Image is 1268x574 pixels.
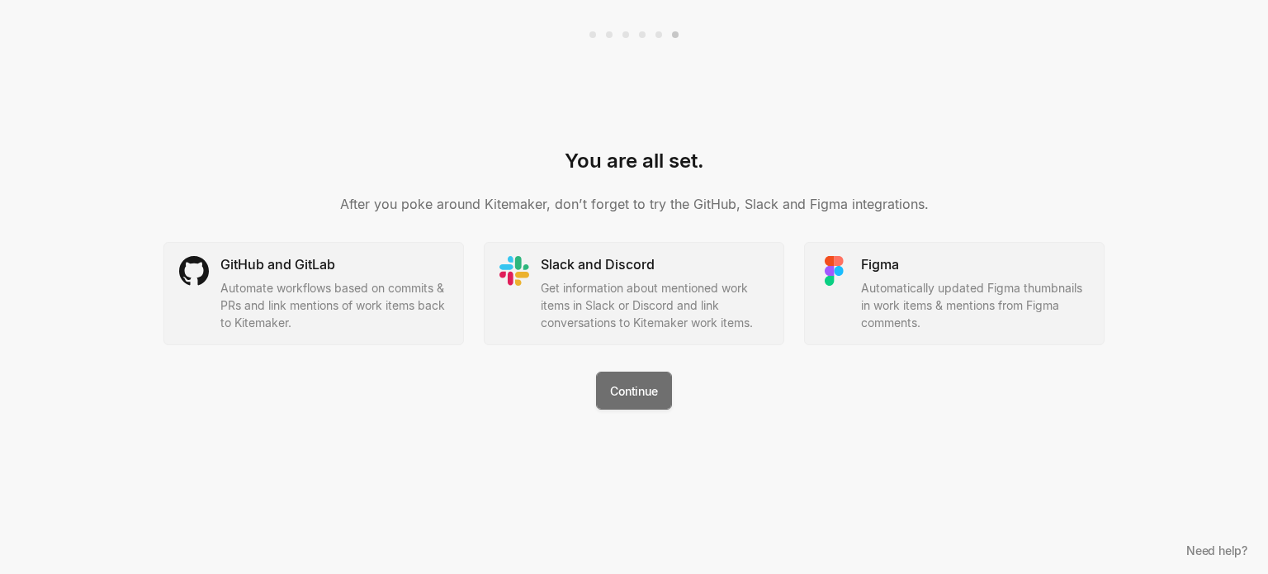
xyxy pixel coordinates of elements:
[565,148,704,175] div: You are all set.
[541,279,770,331] div: Get information about mentioned work items in Slack or Discord and link conversations to Kitemake...
[340,194,929,216] p: After you poke around Kitemaker, don’t forget to try the GitHub, Slack and Figma integrations.
[861,254,1091,276] div: Figma
[220,279,450,331] div: Automate workflows based on commits & PRs and link mentions of work items back to Kitemaker.
[596,372,671,410] button: Continue
[861,279,1091,331] div: Automatically updated Figma thumbnails in work items & mentions from Figma comments.
[220,254,450,276] div: GitHub and GitLab
[541,254,770,276] div: Slack and Discord
[1178,538,1256,562] button: Need help?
